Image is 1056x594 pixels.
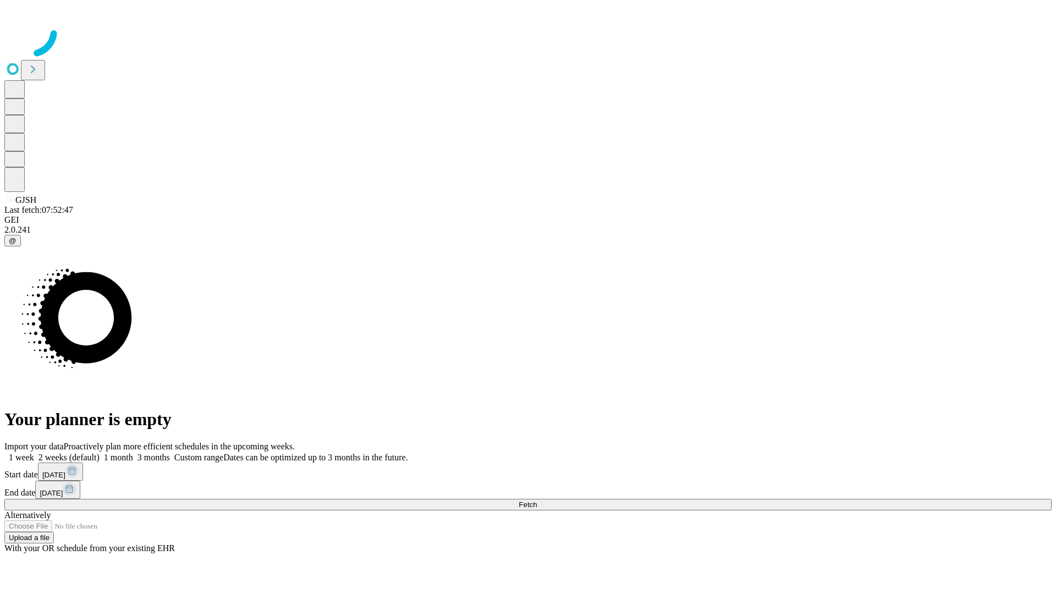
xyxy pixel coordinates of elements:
[4,205,73,215] span: Last fetch: 07:52:47
[64,442,295,451] span: Proactively plan more efficient schedules in the upcoming weeks.
[9,237,16,245] span: @
[4,532,54,543] button: Upload a file
[519,501,537,509] span: Fetch
[104,453,133,462] span: 1 month
[4,499,1052,510] button: Fetch
[4,543,175,553] span: With your OR schedule from your existing EHR
[4,510,51,520] span: Alternatively
[4,481,1052,499] div: End date
[40,489,63,497] span: [DATE]
[38,463,83,481] button: [DATE]
[4,442,64,451] span: Import your data
[137,453,170,462] span: 3 months
[9,453,34,462] span: 1 week
[4,225,1052,235] div: 2.0.241
[15,195,36,205] span: GJSH
[223,453,408,462] span: Dates can be optimized up to 3 months in the future.
[42,471,65,479] span: [DATE]
[38,453,100,462] span: 2 weeks (default)
[174,453,223,462] span: Custom range
[4,463,1052,481] div: Start date
[4,215,1052,225] div: GEI
[4,235,21,246] button: @
[35,481,80,499] button: [DATE]
[4,409,1052,430] h1: Your planner is empty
